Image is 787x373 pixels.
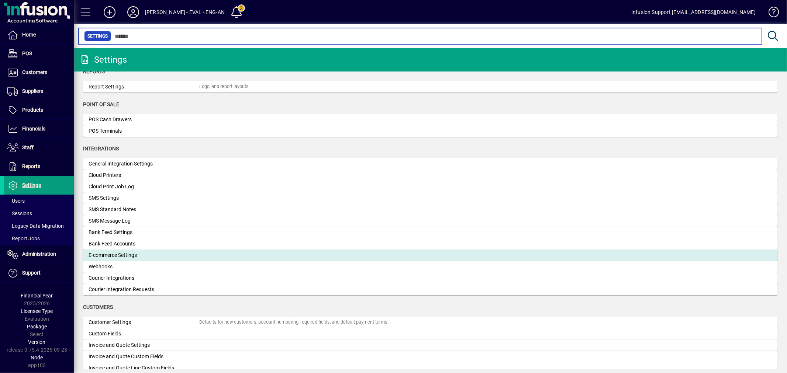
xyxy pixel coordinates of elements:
a: Home [4,26,74,44]
a: Administration [4,245,74,264]
div: Courier Integrations [89,274,199,282]
span: Package [27,324,47,330]
a: Customers [4,63,74,82]
span: Home [22,32,36,38]
a: Suppliers [4,82,74,101]
div: Cloud Print Job Log [89,183,199,191]
span: Settings [22,182,41,188]
div: Invoice and Quote Settings [89,341,199,349]
span: Users [7,198,25,204]
div: POS Terminals [89,127,199,135]
a: Sessions [4,207,74,220]
div: POS Cash Drawers [89,116,199,123]
span: Customers [22,69,47,75]
span: Version [28,339,46,345]
a: Courier Integrations [83,272,778,284]
div: Defaults for new customers, account numbering, required fields, and default payment terms. [199,319,389,326]
div: SMS Settings [89,194,199,202]
span: Financial Year [21,293,53,299]
div: Bank Feed Accounts [89,240,199,248]
span: Suppliers [22,88,43,94]
span: Node [31,355,43,360]
span: POS [22,50,32,56]
a: SMS Standard Notes [83,204,778,215]
a: Legacy Data Migration [4,220,74,232]
span: Support [22,270,41,276]
span: Sessions [7,210,32,216]
a: Custom Fields [83,328,778,339]
a: Report SettingsLogo, and report layouts. [83,81,778,93]
div: Settings [79,54,127,66]
a: Users [4,195,74,207]
a: Staff [4,139,74,157]
a: Invoice and Quote Settings [83,339,778,351]
a: Invoice and Quote Custom Fields [83,351,778,362]
div: Webhooks [89,263,199,271]
div: Cloud Printers [89,171,199,179]
a: Knowledge Base [763,1,778,25]
a: E-commerce Settings [83,250,778,261]
span: Staff [22,144,34,150]
span: Reports [22,163,40,169]
span: Customers [83,304,113,310]
div: Invoice and Quote Line Custom Fields [89,364,199,372]
span: Report Jobs [7,236,40,241]
a: Cloud Print Job Log [83,181,778,192]
span: Legacy Data Migration [7,223,64,229]
span: Point of Sale [83,101,119,107]
span: Integrations [83,146,119,151]
a: Courier Integration Requests [83,284,778,295]
a: Report Jobs [4,232,74,245]
a: Products [4,101,74,119]
a: General Integration Settings [83,158,778,170]
div: Bank Feed Settings [89,229,199,236]
span: Reports [83,69,105,74]
a: Financials [4,120,74,138]
div: E-commerce Settings [89,251,199,259]
a: SMS Settings [83,192,778,204]
a: Reports [4,157,74,176]
div: Logo, and report layouts. [199,83,250,90]
button: Add [98,6,121,19]
div: Invoice and Quote Custom Fields [89,353,199,360]
div: General Integration Settings [89,160,199,168]
span: Licensee Type [21,308,53,314]
div: Custom Fields [89,330,199,338]
a: Cloud Printers [83,170,778,181]
div: Courier Integration Requests [89,286,199,293]
a: POS Terminals [83,125,778,137]
span: Financials [22,126,45,132]
div: Report Settings [89,83,199,91]
a: Webhooks [83,261,778,272]
a: Bank Feed Accounts [83,238,778,250]
span: Settings [87,32,108,40]
div: SMS Standard Notes [89,206,199,213]
a: POS [4,45,74,63]
div: Customer Settings [89,318,199,326]
span: Products [22,107,43,113]
div: SMS Message Log [89,217,199,225]
a: POS Cash Drawers [83,114,778,125]
a: Support [4,264,74,282]
a: Customer SettingsDefaults for new customers, account numbering, required fields, and default paym... [83,317,778,328]
button: Profile [121,6,145,19]
a: Bank Feed Settings [83,227,778,238]
div: Infusion Support [EMAIL_ADDRESS][DOMAIN_NAME] [631,6,756,18]
div: [PERSON_NAME] - EVAL - ENG-AN [145,6,225,18]
span: Administration [22,251,56,257]
a: SMS Message Log [83,215,778,227]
